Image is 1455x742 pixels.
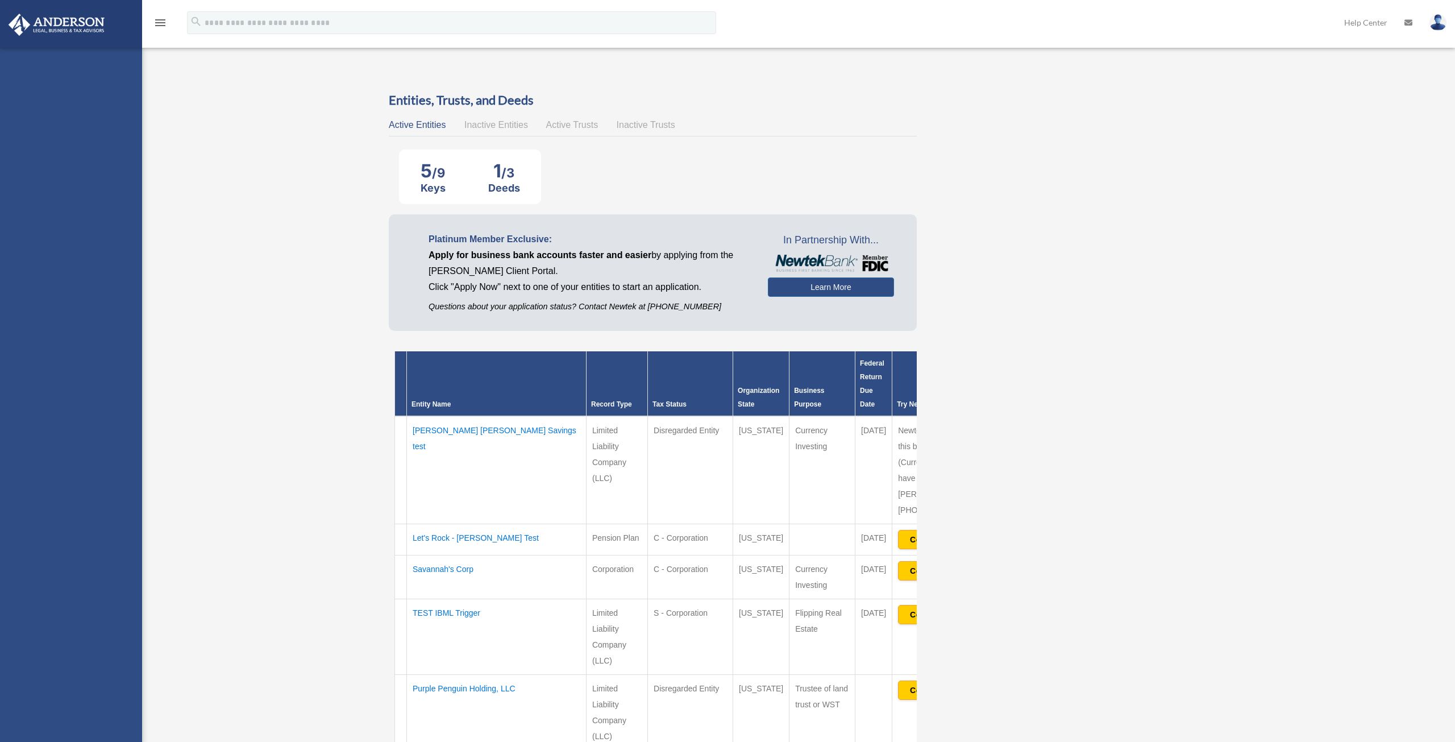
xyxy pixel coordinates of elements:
[1429,14,1446,31] img: User Pic
[153,20,167,30] a: menu
[464,120,528,130] span: Inactive Entities
[648,599,733,674] td: S - Corporation
[892,416,1015,524] td: Newtek Bank does not support this business purpose (Currency Investing). If you have questions pl...
[546,120,598,130] span: Active Trusts
[488,182,520,194] div: Deeds
[429,250,651,260] span: Apply for business bank accounts faster and easier
[774,255,888,272] img: NewtekBankLogoSM.png
[5,14,108,36] img: Anderson Advisors Platinum Portal
[648,555,733,599] td: C - Corporation
[407,524,587,555] td: Let's Rock - [PERSON_NAME] Test
[733,416,789,524] td: [US_STATE]
[733,351,789,416] th: Organization State
[586,416,647,524] td: Limited Liability Company (LLC)
[421,160,446,182] div: 5
[898,530,1009,549] button: Continue Application
[586,599,647,674] td: Limited Liability Company (LLC)
[429,247,751,279] p: by applying from the [PERSON_NAME] Client Portal.
[855,599,892,674] td: [DATE]
[501,165,514,180] span: /3
[789,555,855,599] td: Currency Investing
[153,16,167,30] i: menu
[898,605,1009,624] button: Continue Application
[190,15,202,28] i: search
[389,120,446,130] span: Active Entities
[768,277,893,297] a: Learn More
[488,160,520,182] div: 1
[898,681,1009,700] button: Continue Application
[586,351,647,416] th: Record Type
[407,351,587,416] th: Entity Name
[648,351,733,416] th: Tax Status
[617,120,675,130] span: Inactive Trusts
[586,524,647,555] td: Pension Plan
[407,555,587,599] td: Savannah's Corp
[648,524,733,555] td: C - Corporation
[855,416,892,524] td: [DATE]
[432,165,445,180] span: /9
[789,599,855,674] td: Flipping Real Estate
[421,182,446,194] div: Keys
[648,416,733,524] td: Disregarded Entity
[768,231,893,250] span: In Partnership With...
[429,231,751,247] p: Platinum Member Exclusive:
[407,599,587,674] td: TEST IBML Trigger
[789,416,855,524] td: Currency Investing
[855,524,892,555] td: [DATE]
[733,599,789,674] td: [US_STATE]
[855,555,892,599] td: [DATE]
[897,397,1010,411] div: Try Newtek Bank
[733,524,789,555] td: [US_STATE]
[789,351,855,416] th: Business Purpose
[429,300,751,314] p: Questions about your application status? Contact Newtek at [PHONE_NUMBER]
[429,279,751,295] p: Click "Apply Now" next to one of your entities to start an application.
[389,92,917,109] h3: Entities, Trusts, and Deeds
[898,561,1009,581] button: Continue Application
[733,555,789,599] td: [US_STATE]
[855,351,892,416] th: Federal Return Due Date
[586,555,647,599] td: Corporation
[407,416,587,524] td: [PERSON_NAME] [PERSON_NAME] Savings test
